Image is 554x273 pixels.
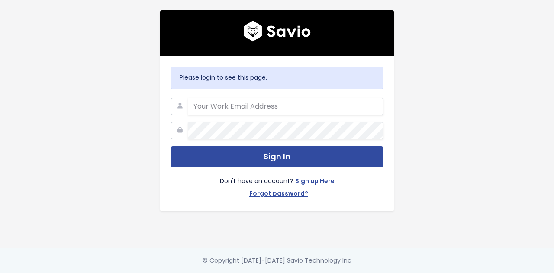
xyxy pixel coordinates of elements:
[295,176,335,188] a: Sign up Here
[188,98,383,115] input: Your Work Email Address
[171,146,383,167] button: Sign In
[244,21,311,42] img: logo600x187.a314fd40982d.png
[180,72,374,83] p: Please login to see this page.
[171,167,383,201] div: Don't have an account?
[203,255,351,266] div: © Copyright [DATE]-[DATE] Savio Technology Inc
[249,188,308,201] a: Forgot password?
